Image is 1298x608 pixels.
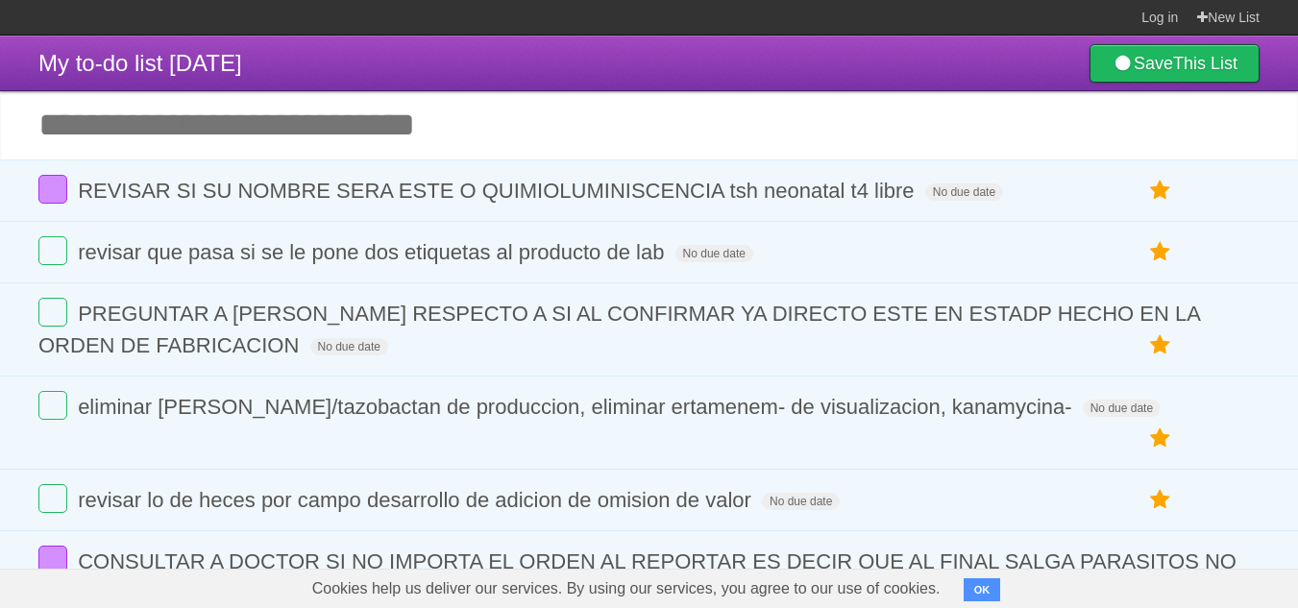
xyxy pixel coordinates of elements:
[78,179,918,203] span: REVISAR SI SU NOMBRE SERA ESTE O QUIMIOLUMINISCENCIA tsh neonatal t4 libre
[38,549,1237,605] span: CONSULTAR A DOCTOR SI NO IMPORTA EL ORDEN AL REPORTAR ES DECIR QUE AL FINAL SALGA PARASITOS NO AL...
[293,570,960,608] span: Cookies help us deliver our services. By using our services, you agree to our use of cookies.
[38,391,67,420] label: Done
[1142,236,1179,268] label: Star task
[1142,329,1179,361] label: Star task
[1090,44,1260,83] a: SaveThis List
[38,302,1200,357] span: PREGUNTAR A [PERSON_NAME] RESPECTO A SI AL CONFIRMAR YA DIRECTO ESTE EN ESTADP HECHO EN LA ORDEN ...
[675,245,753,262] span: No due date
[1142,175,1179,207] label: Star task
[78,488,756,512] span: revisar lo de heces por campo desarrollo de adicion de omision de valor
[762,493,840,510] span: No due date
[38,484,67,513] label: Done
[38,50,242,76] span: My to-do list [DATE]
[78,395,1076,419] span: eliminar [PERSON_NAME]/tazobactan de produccion, eliminar ertamenem- de visualizacion, kanamycina-
[310,338,388,355] span: No due date
[1083,400,1161,417] span: No due date
[1142,484,1179,516] label: Star task
[1173,54,1237,73] b: This List
[38,236,67,265] label: Done
[78,240,669,264] span: revisar que pasa si se le pone dos etiquetas al producto de lab
[38,298,67,327] label: Done
[38,546,67,574] label: Done
[964,578,1001,601] button: OK
[38,175,67,204] label: Done
[1142,423,1179,454] label: Star task
[925,183,1003,201] span: No due date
